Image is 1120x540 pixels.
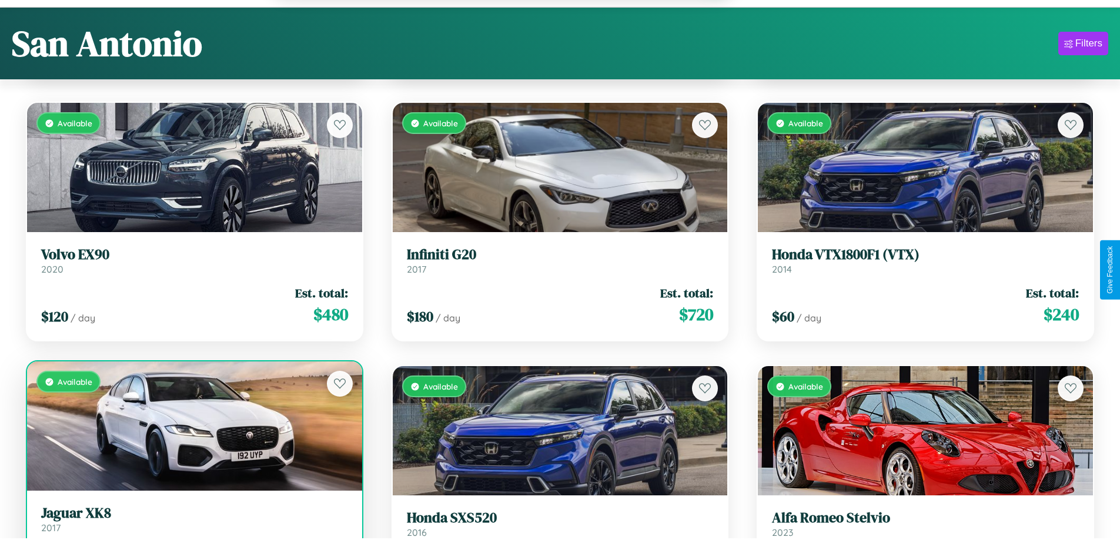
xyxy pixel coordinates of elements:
h3: Honda VTX1800F1 (VTX) [772,246,1079,263]
span: $ 240 [1044,303,1079,326]
span: $ 720 [679,303,713,326]
span: Available [788,118,823,128]
span: Available [788,381,823,391]
a: Honda VTX1800F1 (VTX)2014 [772,246,1079,275]
span: Est. total: [660,284,713,301]
span: $ 60 [772,307,794,326]
span: 2016 [407,526,427,538]
span: / day [71,312,95,324]
a: Volvo EX902020 [41,246,348,275]
a: Infiniti G202017 [407,246,714,275]
h3: Jaguar XK8 [41,505,348,522]
span: $ 480 [313,303,348,326]
button: Filters [1058,32,1108,55]
span: $ 180 [407,307,433,326]
div: Filters [1075,38,1102,49]
span: 2017 [41,522,61,534]
h3: Alfa Romeo Stelvio [772,509,1079,526]
a: Jaguar XK82017 [41,505,348,534]
span: 2020 [41,263,63,275]
span: 2017 [407,263,426,275]
span: 2014 [772,263,792,275]
span: Available [423,381,458,391]
h3: Infiniti G20 [407,246,714,263]
a: Alfa Romeo Stelvio2023 [772,509,1079,538]
span: / day [797,312,821,324]
h1: San Antonio [12,19,202,68]
span: / day [436,312,460,324]
h3: Volvo EX90 [41,246,348,263]
span: Est. total: [295,284,348,301]
a: Honda SXS5202016 [407,509,714,538]
h3: Honda SXS520 [407,509,714,526]
span: $ 120 [41,307,68,326]
span: Est. total: [1026,284,1079,301]
span: 2023 [772,526,793,538]
div: Give Feedback [1106,246,1114,294]
span: Available [423,118,458,128]
span: Available [58,118,92,128]
span: Available [58,377,92,387]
